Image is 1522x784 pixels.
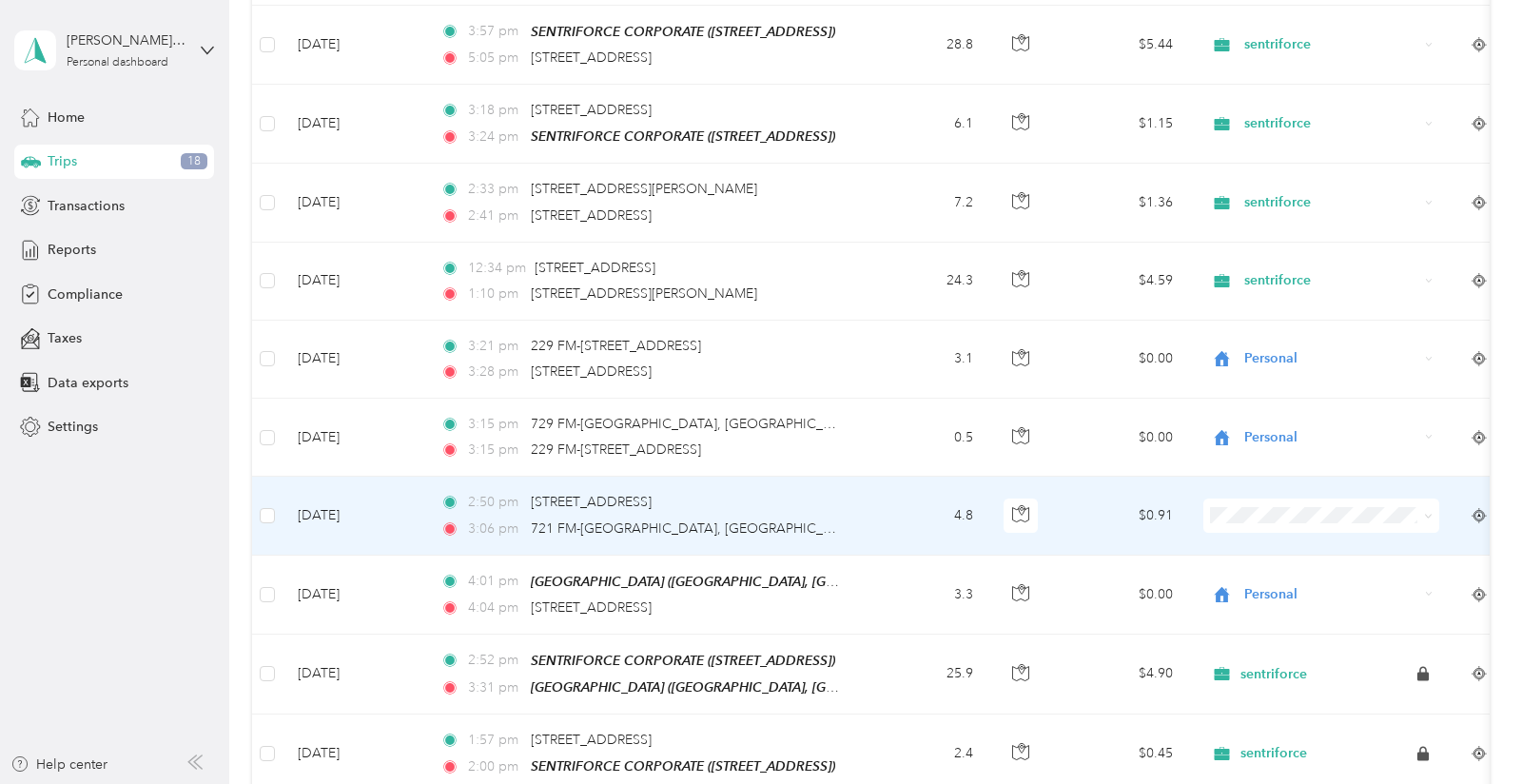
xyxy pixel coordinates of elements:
[48,108,85,127] span: Home
[468,756,522,777] span: 2:00 pm
[863,243,988,321] td: 24.3
[283,477,425,555] td: [DATE]
[48,151,77,171] span: Trips
[1244,427,1418,448] span: Personal
[531,758,835,774] span: SENTRIFORCE CORPORATE ([STREET_ADDRESS])
[468,127,522,147] span: 3:24 pm
[468,492,522,513] span: 2:50 pm
[67,57,168,69] div: Personal dashboard
[1055,85,1188,164] td: $1.15
[531,285,757,302] span: [STREET_ADDRESS][PERSON_NAME]
[531,494,652,510] span: [STREET_ADDRESS]
[863,85,988,164] td: 6.1
[1055,477,1188,555] td: $0.91
[863,6,988,85] td: 28.8
[283,164,425,242] td: [DATE]
[283,321,425,399] td: [DATE]
[468,598,522,618] span: 4:04 pm
[48,240,96,260] span: Reports
[863,399,988,477] td: 0.5
[863,321,988,399] td: 3.1
[1240,666,1307,683] span: sentriforce
[531,599,652,616] span: [STREET_ADDRESS]
[863,635,988,715] td: 25.9
[531,102,652,118] span: [STREET_ADDRESS]
[1240,745,1307,762] span: sentriforce
[1244,192,1418,213] span: sentriforce
[1055,164,1188,242] td: $1.36
[531,207,652,224] span: [STREET_ADDRESS]
[48,328,82,348] span: Taxes
[531,24,835,39] span: SENTRIFORCE CORPORATE ([STREET_ADDRESS])
[1055,6,1188,85] td: $5.44
[531,732,652,748] span: [STREET_ADDRESS]
[531,363,652,380] span: [STREET_ADDRESS]
[468,362,522,382] span: 3:28 pm
[1055,635,1188,715] td: $4.90
[468,571,522,592] span: 4:01 pm
[468,48,522,69] span: 5:05 pm
[283,243,425,321] td: [DATE]
[531,520,862,537] span: 721 FM-[GEOGRAPHIC_DATA], [GEOGRAPHIC_DATA]
[1244,34,1418,55] span: sentriforce
[535,260,655,276] span: [STREET_ADDRESS]
[10,755,107,774] button: Help center
[67,30,185,50] div: [PERSON_NAME] [PERSON_NAME]
[863,477,988,555] td: 4.8
[1244,584,1418,605] span: Personal
[468,284,522,304] span: 1:10 pm
[181,153,207,170] span: 18
[468,440,522,461] span: 3:15 pm
[283,556,425,635] td: [DATE]
[468,179,522,200] span: 2:33 pm
[468,414,522,435] span: 3:15 pm
[468,206,522,226] span: 2:41 pm
[1244,348,1418,369] span: Personal
[531,574,949,590] span: [GEOGRAPHIC_DATA] ([GEOGRAPHIC_DATA], [GEOGRAPHIC_DATA])
[283,6,425,85] td: [DATE]
[1055,321,1188,399] td: $0.00
[468,336,522,357] span: 3:21 pm
[468,21,522,42] span: 3:57 pm
[531,128,835,144] span: SENTRIFORCE CORPORATE ([STREET_ADDRESS])
[1055,243,1188,321] td: $4.59
[283,399,425,477] td: [DATE]
[531,181,757,197] span: [STREET_ADDRESS][PERSON_NAME]
[283,635,425,715] td: [DATE]
[531,441,701,458] span: 229 FM-[STREET_ADDRESS]
[531,653,835,668] span: SENTRIFORCE CORPORATE ([STREET_ADDRESS])
[531,679,949,696] span: [GEOGRAPHIC_DATA] ([GEOGRAPHIC_DATA], [GEOGRAPHIC_DATA])
[468,650,522,671] span: 2:52 pm
[1055,399,1188,477] td: $0.00
[48,196,125,216] span: Transactions
[48,284,123,304] span: Compliance
[468,677,522,698] span: 3:31 pm
[863,164,988,242] td: 7.2
[531,416,862,432] span: 729 FM-[GEOGRAPHIC_DATA], [GEOGRAPHIC_DATA]
[468,519,522,539] span: 3:06 pm
[48,373,128,393] span: Data exports
[1244,270,1418,291] span: sentriforce
[468,258,526,279] span: 12:34 pm
[531,338,701,354] span: 229 FM-[STREET_ADDRESS]
[1415,677,1522,784] iframe: Everlance-gr Chat Button Frame
[863,556,988,635] td: 3.3
[48,417,98,437] span: Settings
[468,730,522,751] span: 1:57 pm
[1055,556,1188,635] td: $0.00
[283,85,425,164] td: [DATE]
[468,100,522,121] span: 3:18 pm
[531,49,652,66] span: [STREET_ADDRESS]
[1244,113,1418,134] span: sentriforce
